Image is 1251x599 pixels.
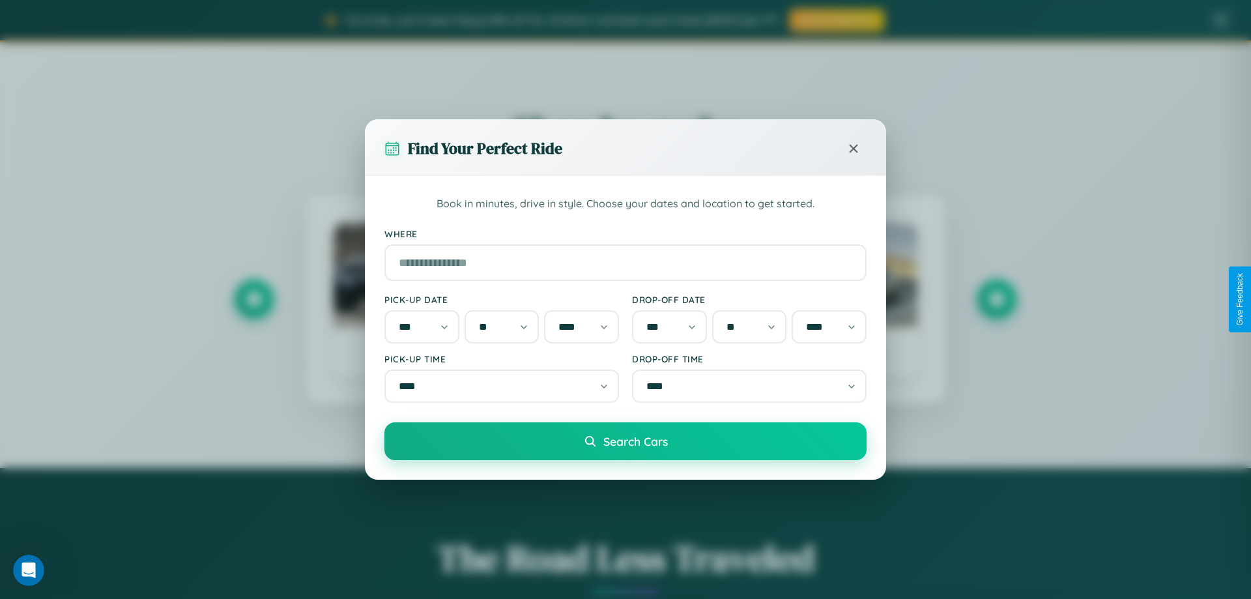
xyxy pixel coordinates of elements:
label: Where [384,228,867,239]
label: Drop-off Date [632,294,867,305]
button: Search Cars [384,422,867,460]
h3: Find Your Perfect Ride [408,138,562,159]
span: Search Cars [603,434,668,448]
label: Pick-up Date [384,294,619,305]
label: Drop-off Time [632,353,867,364]
label: Pick-up Time [384,353,619,364]
p: Book in minutes, drive in style. Choose your dates and location to get started. [384,196,867,212]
